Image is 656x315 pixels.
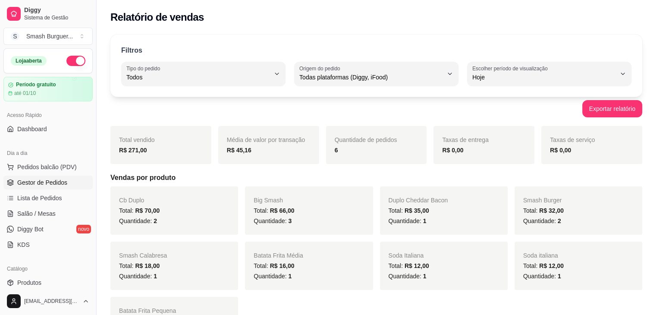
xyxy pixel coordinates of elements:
[227,136,305,143] span: Média de valor por transação
[126,65,163,72] label: Tipo do pedido
[121,45,142,56] p: Filtros
[3,191,93,205] a: Lista de Pedidos
[135,262,160,269] span: R$ 18,00
[288,217,292,224] span: 3
[389,217,427,224] span: Quantidade:
[523,197,562,204] span: Smash Burger
[389,252,424,259] span: Soda Italiana
[154,217,157,224] span: 2
[405,207,429,214] span: R$ 35,00
[14,90,36,97] article: até 01/10
[119,307,176,314] span: Batata Frita Pequena
[299,73,443,82] span: Todas plataformas (Diggy, iFood)
[119,136,155,143] span: Total vendido
[294,62,458,86] button: Origem do pedidoTodas plataformas (Diggy, iFood)
[550,136,595,143] span: Taxas de serviço
[389,262,429,269] span: Total:
[523,252,558,259] span: Soda italiana
[423,273,427,280] span: 1
[405,262,429,269] span: R$ 12,00
[17,225,44,233] span: Diggy Bot
[119,217,157,224] span: Quantidade:
[523,217,561,224] span: Quantidade:
[539,262,564,269] span: R$ 12,00
[119,273,157,280] span: Quantidade:
[3,77,93,101] a: Período gratuitoaté 01/10
[119,197,144,204] span: Cb Duplo
[17,194,62,202] span: Lista de Pedidos
[523,262,564,269] span: Total:
[582,100,642,117] button: Exportar relatório
[254,273,292,280] span: Quantidade:
[119,147,147,154] strong: R$ 271,00
[119,262,160,269] span: Total:
[3,291,93,312] button: [EMAIL_ADDRESS][DOMAIN_NAME]
[3,122,93,136] a: Dashboard
[3,3,93,24] a: DiggySistema de Gestão
[254,197,283,204] span: Big Smash
[3,176,93,189] a: Gestor de Pedidos
[24,6,89,14] span: Diggy
[254,217,292,224] span: Quantidade:
[110,173,642,183] h5: Vendas por produto
[3,28,93,45] button: Select a team
[11,32,19,41] span: S
[335,147,338,154] strong: 6
[3,146,93,160] div: Dia a dia
[423,217,427,224] span: 1
[17,178,67,187] span: Gestor de Pedidos
[558,217,561,224] span: 2
[16,82,56,88] article: Período gratuito
[254,252,303,259] span: Batata Frita Média
[335,136,397,143] span: Quantidade de pedidos
[110,10,204,24] h2: Relatório de vendas
[154,273,157,280] span: 1
[227,147,251,154] strong: R$ 45,16
[389,197,448,204] span: Duplo Cheddar Bacon
[17,278,41,287] span: Produtos
[389,273,427,280] span: Quantidade:
[66,56,85,66] button: Alterar Status
[472,65,550,72] label: Escolher período de visualização
[270,262,295,269] span: R$ 16,00
[119,207,160,214] span: Total:
[442,136,488,143] span: Taxas de entrega
[3,207,93,220] a: Salão / Mesas
[3,238,93,252] a: KDS
[550,147,571,154] strong: R$ 0,00
[24,298,79,305] span: [EMAIL_ADDRESS][DOMAIN_NAME]
[467,62,631,86] button: Escolher período de visualizaçãoHoje
[17,240,30,249] span: KDS
[121,62,286,86] button: Tipo do pedidoTodos
[17,209,56,218] span: Salão / Mesas
[523,273,561,280] span: Quantidade:
[442,147,463,154] strong: R$ 0,00
[523,207,564,214] span: Total:
[254,207,294,214] span: Total:
[539,207,564,214] span: R$ 32,00
[558,273,561,280] span: 1
[3,262,93,276] div: Catálogo
[135,207,160,214] span: R$ 70,00
[3,160,93,174] button: Pedidos balcão (PDV)
[254,262,294,269] span: Total:
[26,32,73,41] div: Smash Burguer ...
[472,73,616,82] span: Hoje
[3,222,93,236] a: Diggy Botnovo
[17,163,77,171] span: Pedidos balcão (PDV)
[389,207,429,214] span: Total:
[119,252,167,259] span: Smash Calabresa
[3,276,93,290] a: Produtos
[17,125,47,133] span: Dashboard
[299,65,343,72] label: Origem do pedido
[288,273,292,280] span: 1
[3,108,93,122] div: Acesso Rápido
[24,14,89,21] span: Sistema de Gestão
[11,56,47,66] div: Loja aberta
[126,73,270,82] span: Todos
[270,207,295,214] span: R$ 66,00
